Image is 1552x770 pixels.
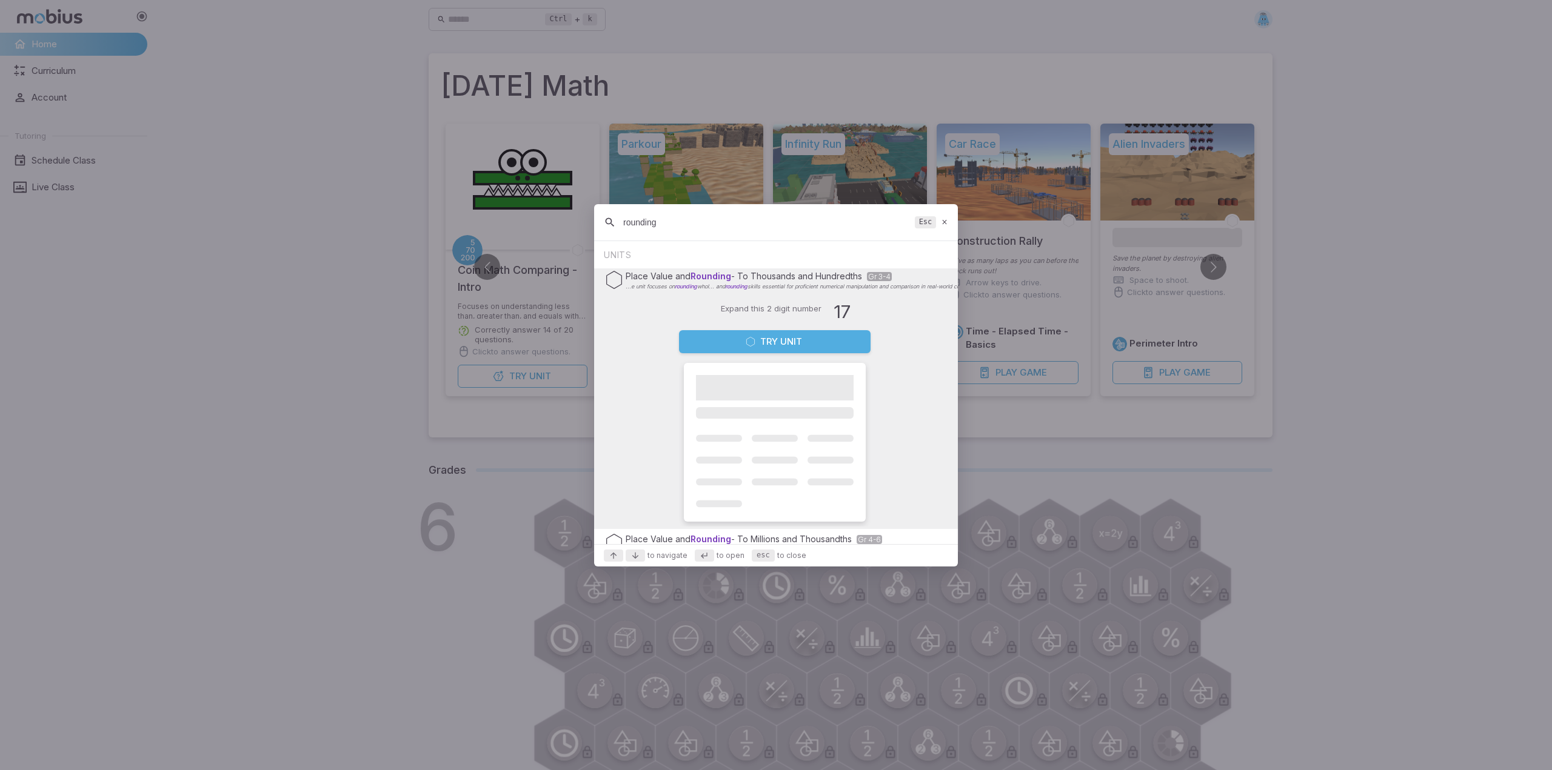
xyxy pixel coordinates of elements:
[857,535,882,544] span: Gr 4-6
[626,534,731,544] span: Place Value and
[915,216,935,228] kbd: Esc
[626,283,697,290] span: ...e unit focuses on
[691,271,731,281] span: Rounding
[594,242,958,266] div: UNITS
[691,534,731,544] span: Rounding
[647,550,687,561] span: to navigate
[721,302,821,314] p: Expand this 2 digit number
[626,284,977,290] p: skills essential for proficient numerical manipulation and comparison in real-world contexts.
[697,283,748,290] span: whol... and
[594,242,958,544] div: Suggestions
[626,271,731,281] span: Place Value and
[834,299,851,325] h3: 17
[717,550,744,561] span: to open
[626,270,977,282] p: - To Thousands and Hundredths
[679,330,871,353] button: Try Unit
[777,550,806,561] span: to close
[867,272,892,281] span: Gr 3-4
[725,283,748,290] span: rounding
[675,283,697,290] span: rounding
[752,549,775,562] kbd: esc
